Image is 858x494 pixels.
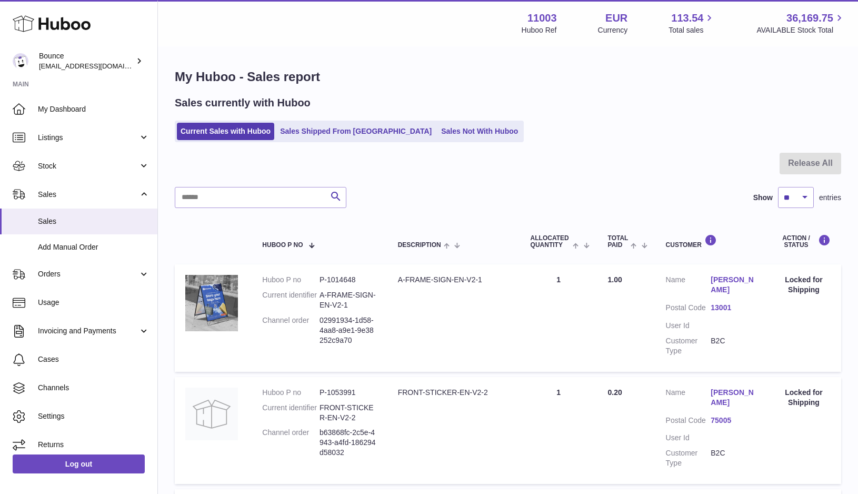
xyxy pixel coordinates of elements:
[437,123,522,140] a: Sales Not With Huboo
[711,448,756,468] dd: B2C
[38,269,138,279] span: Orders
[777,234,831,249] div: Action / Status
[522,25,557,35] div: Huboo Ref
[38,298,149,308] span: Usage
[711,303,756,313] a: 13001
[666,275,711,298] dt: Name
[666,448,711,468] dt: Customer Type
[185,388,238,440] img: no-photo.jpg
[786,11,833,25] span: 36,169.75
[669,25,715,35] span: Total sales
[520,377,597,484] td: 1
[38,411,149,421] span: Settings
[608,388,622,397] span: 0.20
[262,275,320,285] dt: Huboo P no
[38,133,138,143] span: Listings
[666,336,711,356] dt: Customer Type
[320,275,377,285] dd: P-1014648
[320,403,377,423] dd: FRONT-STICKER-EN-V2-2
[520,264,597,371] td: 1
[38,440,149,450] span: Returns
[38,354,149,364] span: Cases
[262,242,303,249] span: Huboo P no
[819,193,841,203] span: entries
[666,234,756,249] div: Customer
[756,25,845,35] span: AVAILABLE Stock Total
[666,321,711,331] dt: User Id
[38,383,149,393] span: Channels
[711,388,756,408] a: [PERSON_NAME]
[175,96,311,110] h2: Sales currently with Huboo
[262,290,320,310] dt: Current identifier
[13,455,145,473] a: Log out
[177,123,274,140] a: Current Sales with Huboo
[320,388,377,398] dd: P-1053991
[398,275,510,285] div: A-FRAME-SIGN-EN-V2-1
[262,403,320,423] dt: Current identifier
[711,275,756,295] a: [PERSON_NAME]
[262,315,320,345] dt: Channel order
[175,68,841,85] h1: My Huboo - Sales report
[38,242,149,252] span: Add Manual Order
[398,242,441,249] span: Description
[777,388,831,408] div: Locked for Shipping
[711,336,756,356] dd: B2C
[398,388,510,398] div: FRONT-STICKER-EN-V2-2
[711,416,756,426] a: 75005
[666,303,711,315] dt: Postal Code
[608,275,622,284] span: 1.00
[666,416,711,428] dt: Postal Code
[666,433,711,443] dt: User Id
[38,161,138,171] span: Stock
[666,388,711,410] dt: Name
[39,62,155,70] span: [EMAIL_ADDRESS][DOMAIN_NAME]
[756,11,845,35] a: 36,169.75 AVAILABLE Stock Total
[38,326,138,336] span: Invoicing and Payments
[320,315,377,345] dd: 02991934-1d58-4aa8-a9e1-9e38252c9a70
[262,428,320,458] dt: Channel order
[13,53,28,69] img: collateral@usebounce.com
[262,388,320,398] dt: Huboo P no
[320,428,377,458] dd: b63868fc-2c5e-4943-a4fd-186294d58032
[671,11,703,25] span: 113.54
[39,51,134,71] div: Bounce
[320,290,377,310] dd: A-FRAME-SIGN-EN-V2-1
[38,190,138,200] span: Sales
[38,104,149,114] span: My Dashboard
[605,11,627,25] strong: EUR
[598,25,628,35] div: Currency
[185,275,238,331] img: 1728555811.jpg
[531,235,571,249] span: ALLOCATED Quantity
[753,193,773,203] label: Show
[527,11,557,25] strong: 11003
[38,216,149,226] span: Sales
[777,275,831,295] div: Locked for Shipping
[276,123,435,140] a: Sales Shipped From [GEOGRAPHIC_DATA]
[669,11,715,35] a: 113.54 Total sales
[608,235,628,249] span: Total paid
